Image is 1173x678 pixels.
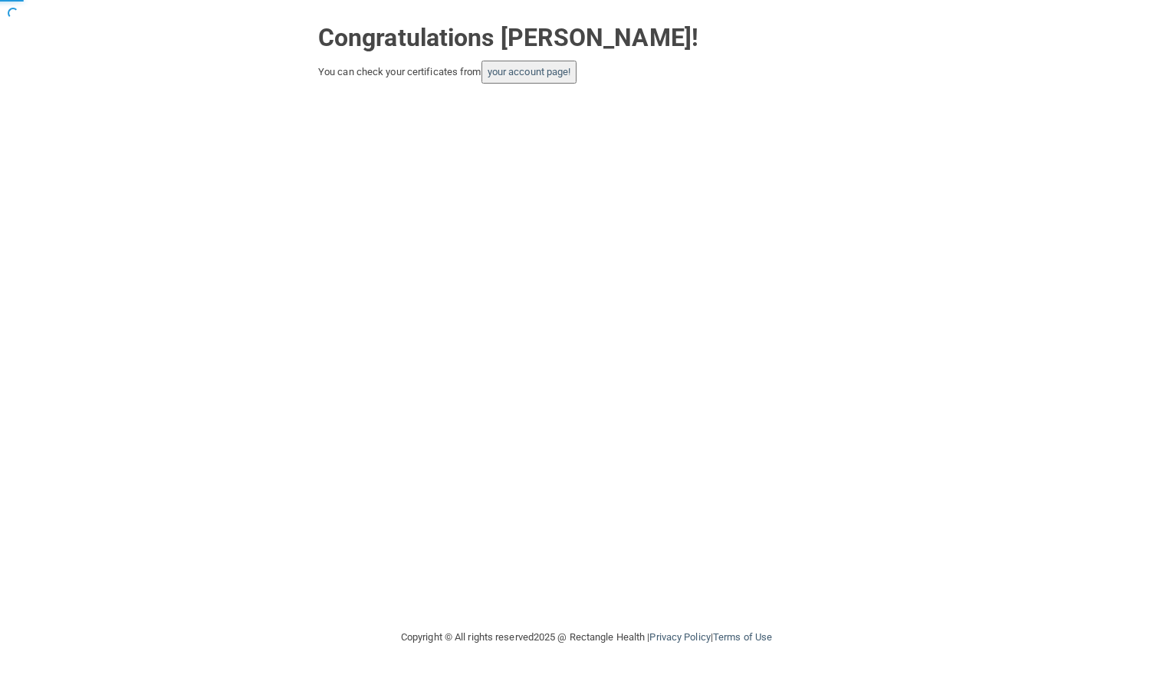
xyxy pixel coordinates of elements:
[318,23,698,52] strong: Congratulations [PERSON_NAME]!
[488,66,571,77] a: your account page!
[307,613,866,662] div: Copyright © All rights reserved 2025 @ Rectangle Health | |
[481,61,577,84] button: your account page!
[318,61,855,84] div: You can check your certificates from
[649,631,710,643] a: Privacy Policy
[713,631,772,643] a: Terms of Use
